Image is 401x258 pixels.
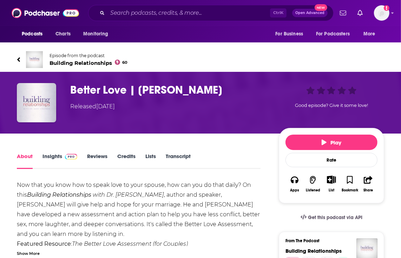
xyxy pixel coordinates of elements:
[65,154,77,159] img: Podchaser Pro
[324,176,338,183] button: Show More Button
[342,188,358,192] div: Bookmark
[295,11,324,15] span: Open Advanced
[308,215,362,220] span: Get this podcast via API
[322,139,342,146] span: Play
[26,51,43,68] img: Building Relationships
[374,5,389,21] img: User Profile
[83,29,108,39] span: Monitoring
[329,188,334,192] div: List
[315,4,327,11] span: New
[87,153,107,169] a: Reviews
[17,240,71,247] strong: Featured Resource
[12,6,79,20] img: Podchaser - Follow, Share and Rate Podcasts
[117,153,136,169] a: Credits
[285,153,377,167] div: Rate
[72,240,188,247] a: The Better Love Assessment (for Couples)
[285,171,304,197] button: Apps
[285,247,342,254] a: Building Relationships
[295,103,368,108] span: Good episode? Give it some love!
[341,171,359,197] button: Bookmark
[27,191,91,198] strong: Building Relationships
[316,29,350,39] span: For Podcasters
[322,171,341,197] div: Show More ButtonList
[70,83,268,97] h1: Better Love | Dr. Les Parrott
[270,27,312,41] button: open menu
[78,27,117,41] button: open menu
[295,209,368,226] a: Get this podcast via API
[285,135,377,150] button: Play
[290,188,299,192] div: Apps
[306,188,320,192] div: Listened
[270,8,287,18] span: Ctrl K
[359,27,384,41] button: open menu
[363,29,375,39] span: More
[355,7,366,19] a: Show notifications dropdown
[107,7,270,19] input: Search podcasts, credits, & more...
[145,153,156,169] a: Lists
[50,60,127,66] span: Building Relationships
[17,27,52,41] button: open menu
[122,61,127,64] span: 60
[292,9,328,17] button: Open AdvancedNew
[359,171,377,197] button: Share
[311,27,360,41] button: open menu
[275,29,303,39] span: For Business
[93,191,164,198] em: with Dr. [PERSON_NAME]
[166,153,191,169] a: Transcript
[304,171,322,197] button: Listened
[17,51,384,68] a: Building RelationshipsEpisode from the podcastBuilding Relationships60
[374,5,389,21] span: Logged in as WPubPR1
[50,53,127,58] span: Episode from the podcast
[51,27,75,41] a: Charts
[384,5,389,11] svg: Add a profile image
[70,102,115,111] div: Released [DATE]
[17,83,56,122] img: Better Love | Dr. Les Parrott
[17,153,33,169] a: About
[337,7,349,19] a: Show notifications dropdown
[88,5,334,21] div: Search podcasts, credits, & more...
[374,5,389,21] button: Show profile menu
[22,29,42,39] span: Podcasts
[363,188,373,192] div: Share
[42,153,77,169] a: InsightsPodchaser Pro
[55,29,71,39] span: Charts
[285,238,372,243] h3: From The Podcast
